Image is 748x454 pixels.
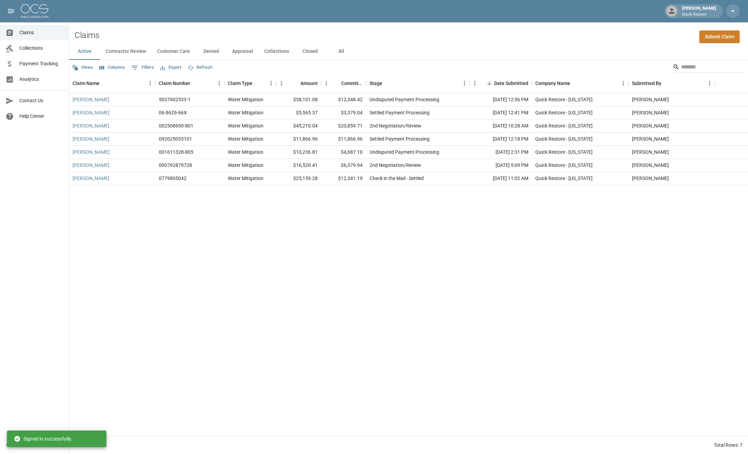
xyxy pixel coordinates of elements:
[629,74,715,93] div: Submitted By
[159,96,191,103] div: 5037902533-1
[130,62,156,73] button: Show filters
[70,62,95,73] button: Views
[276,106,321,120] div: $5,565.37
[228,135,263,142] div: Water Mitigation
[21,4,48,18] img: ocs-logo-white-transparent.png
[228,109,263,116] div: Water Mitigation
[295,43,326,60] button: Closed
[186,62,214,73] button: Refresh
[332,78,341,88] button: Sort
[661,78,671,88] button: Sort
[19,97,63,104] span: Contact Us
[704,78,715,88] button: Menu
[159,109,187,116] div: 06-86Z6-66X
[276,120,321,133] div: $45,210.04
[19,45,63,52] span: Collections
[632,149,669,155] div: Michelle Martinez
[470,120,532,133] div: [DATE] 10:28 AM
[632,135,669,142] div: Michelle Martinez
[266,78,276,88] button: Menu
[155,74,224,93] div: Claim Number
[73,162,109,169] a: [PERSON_NAME]
[224,74,276,93] div: Claim Type
[714,442,742,448] div: Total Rows: 7
[159,122,193,129] div: 002508690-801
[228,74,252,93] div: Claim Type
[69,43,748,60] div: dynamic tabs
[618,78,629,88] button: Menu
[370,149,439,155] div: Undisputed Payment Processing
[382,78,392,88] button: Sort
[276,133,321,146] div: $11,866.96
[73,175,109,182] a: [PERSON_NAME]
[190,78,200,88] button: Sort
[632,122,669,129] div: Michelle Martinez
[100,43,152,60] button: Contractor Review
[321,146,366,159] div: $4,687.10
[470,106,532,120] div: [DATE] 12:41 PM
[341,74,363,93] div: Committed Amount
[470,159,532,172] div: [DATE] 5:09 PM
[252,78,262,88] button: Sort
[632,96,669,103] div: Michelle Martinez
[69,74,155,93] div: Claim Name
[632,175,669,182] div: Michelle Martinez
[321,120,366,133] div: $20,859.71
[673,62,747,74] div: Search
[69,43,100,60] button: Active
[632,109,669,116] div: Michelle Martinez
[321,159,366,172] div: $6,379.94
[99,78,109,88] button: Sort
[6,441,63,448] div: © 2025 One Claim Solution
[228,96,263,103] div: Water Mitigation
[321,93,366,106] div: $12,348.42
[276,74,321,93] div: Amount
[159,162,192,169] div: 000792879728
[291,78,300,88] button: Sort
[470,74,532,93] div: Date Submitted
[370,135,430,142] div: Settled Payment Processing
[195,43,227,60] button: Denied
[321,78,332,88] button: Menu
[535,74,570,93] div: Company Name
[214,78,224,88] button: Menu
[459,78,470,88] button: Menu
[682,12,716,18] p: Quick Restore
[19,113,63,120] span: Help Center
[370,109,430,116] div: Settled Payment Processing
[321,74,366,93] div: Committed Amount
[470,172,532,185] div: [DATE] 11:02 AM
[494,74,528,93] div: Date Submitted
[370,122,421,129] div: 2nd Negotiation/Review
[228,122,263,129] div: Water Mitigation
[321,133,366,146] div: $11,866.96
[227,43,259,60] button: Appraisal
[4,4,18,18] button: open drawer
[699,30,740,43] a: Submit Claim
[485,78,494,88] button: Sort
[632,162,669,169] div: Michelle Martinez
[159,62,183,73] button: Export
[321,106,366,120] div: $3,379.04
[159,175,186,182] div: 0779805042
[370,74,382,93] div: Stage
[470,93,532,106] div: [DATE] 12:56 PM
[535,109,593,116] div: Quick Restore - Colorado
[259,43,295,60] button: Collections
[276,146,321,159] div: $10,236.81
[159,135,192,142] div: 092025055101
[73,149,109,155] a: [PERSON_NAME]
[159,74,190,93] div: Claim Number
[470,133,532,146] div: [DATE] 12:18 PM
[300,74,318,93] div: Amount
[73,122,109,129] a: [PERSON_NAME]
[679,5,719,17] div: [PERSON_NAME]
[19,60,63,67] span: Payment Tracking
[145,78,155,88] button: Menu
[276,78,287,88] button: Menu
[73,74,99,93] div: Claim Name
[570,78,580,88] button: Sort
[535,149,593,155] div: Quick Restore - Colorado
[73,96,109,103] a: [PERSON_NAME]
[159,149,193,155] div: 001611328-805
